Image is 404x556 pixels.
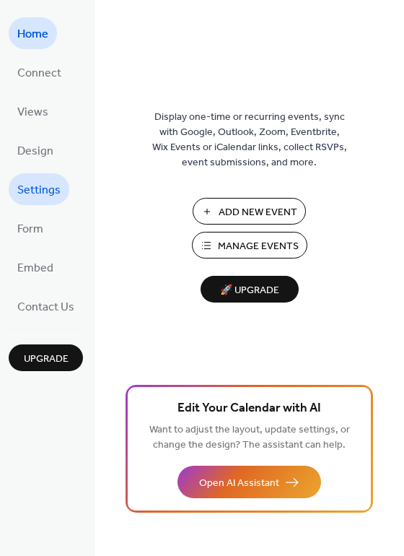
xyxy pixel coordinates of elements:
span: Want to adjust the layout, update settings, or change the design? The assistant can help. [149,420,350,455]
button: Open AI Assistant [177,466,321,498]
a: Connect [9,56,70,88]
button: Upgrade [9,344,83,371]
span: Contact Us [17,296,74,319]
span: Views [17,101,48,124]
button: 🚀 Upgrade [201,276,299,303]
span: Upgrade [24,352,69,367]
a: Design [9,134,62,166]
span: Home [17,23,48,46]
span: Open AI Assistant [199,476,279,491]
a: Settings [9,173,69,205]
a: Embed [9,251,62,283]
span: Edit Your Calendar with AI [177,399,321,419]
span: Add New Event [219,205,297,220]
button: Add New Event [193,198,306,225]
button: Manage Events [192,232,307,259]
span: Connect [17,62,61,85]
span: Display one-time or recurring events, sync with Google, Outlook, Zoom, Eventbrite, Wix Events or ... [152,110,347,170]
span: Form [17,218,43,241]
a: Views [9,95,57,127]
a: Home [9,17,57,49]
span: Embed [17,257,53,280]
a: Contact Us [9,290,83,322]
span: Manage Events [218,239,299,254]
a: Form [9,212,52,244]
span: 🚀 Upgrade [209,281,290,300]
span: Design [17,140,53,163]
span: Settings [17,179,61,202]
